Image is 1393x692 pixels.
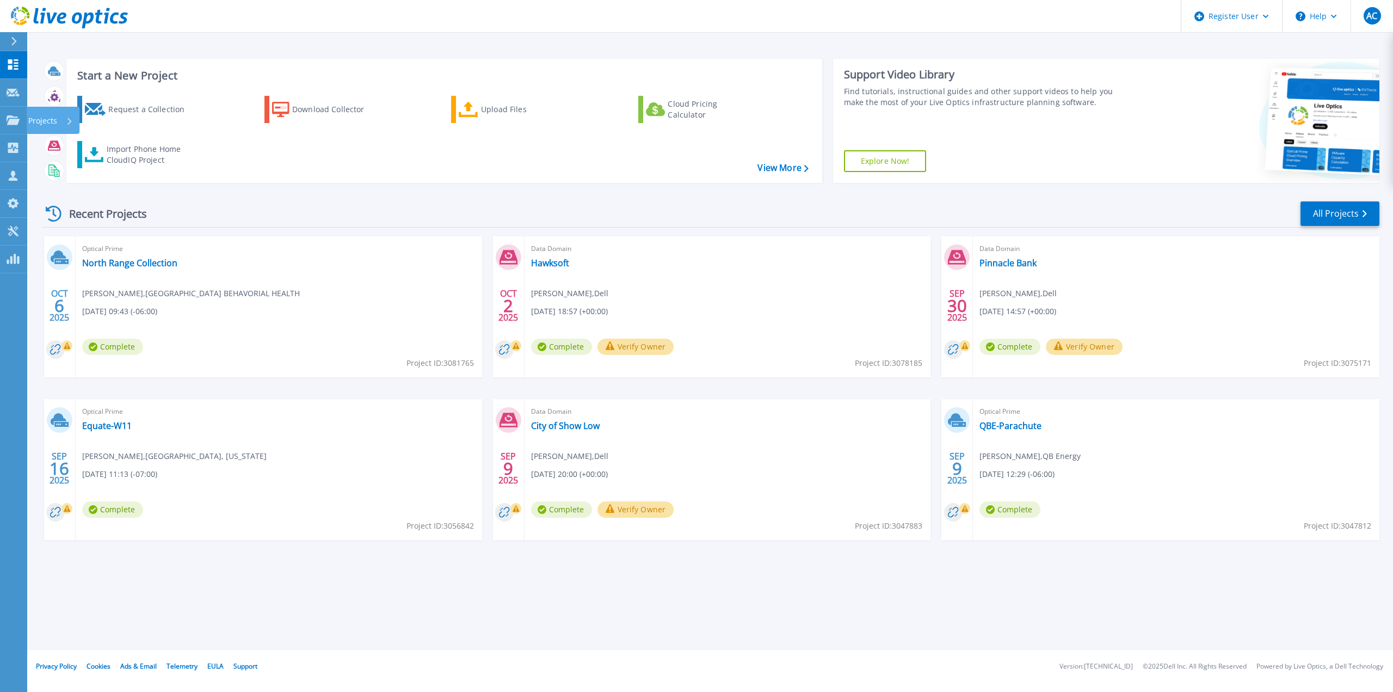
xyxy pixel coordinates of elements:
span: [PERSON_NAME] , [GEOGRAPHIC_DATA] BEHAVORIAL HEALTH [82,287,300,299]
span: 9 [952,464,962,473]
span: Project ID: 3081765 [406,357,474,369]
div: Recent Projects [42,200,162,227]
span: Project ID: 3047812 [1304,520,1371,532]
a: All Projects [1300,201,1379,226]
div: Request a Collection [108,99,195,120]
button: Verify Owner [1046,339,1123,355]
a: North Range Collection [82,258,177,268]
span: Data Domain [979,243,1373,255]
span: [DATE] 18:57 (+00:00) [531,305,608,317]
a: Hawksoft [531,258,569,268]
p: Projects [28,107,57,135]
div: SEP 2025 [49,449,70,488]
div: OCT 2025 [498,286,519,326]
span: [DATE] 12:29 (-06:00) [979,468,1055,480]
span: 2 [503,301,513,310]
span: Data Domain [531,406,924,418]
button: Verify Owner [597,501,674,518]
span: Project ID: 3056842 [406,520,474,532]
a: Explore Now! [844,150,927,172]
span: [PERSON_NAME] , Dell [979,287,1057,299]
div: SEP 2025 [947,286,967,326]
div: Support Video Library [844,68,1126,82]
span: Project ID: 3078185 [855,357,922,369]
a: City of Show Low [531,420,600,431]
span: Data Domain [531,243,924,255]
span: Complete [531,501,592,518]
a: EULA [207,662,224,671]
div: SEP 2025 [498,449,519,488]
button: Verify Owner [597,339,674,355]
span: [PERSON_NAME] , Dell [531,450,608,462]
div: Import Phone Home CloudIQ Project [107,144,192,166]
span: Complete [82,501,143,518]
h3: Start a New Project [77,70,808,82]
a: Support [233,662,257,671]
div: Upload Files [481,99,568,120]
li: © 2025 Dell Inc. All Rights Reserved [1143,663,1247,670]
span: Project ID: 3075171 [1304,357,1371,369]
div: OCT 2025 [49,286,70,326]
span: Complete [82,339,143,355]
span: 6 [54,301,64,310]
span: 9 [503,464,513,473]
span: [DATE] 11:13 (-07:00) [82,468,157,480]
li: Version: [TECHNICAL_ID] [1059,663,1133,670]
span: 16 [50,464,69,473]
span: [DATE] 09:43 (-06:00) [82,305,157,317]
span: [DATE] 20:00 (+00:00) [531,468,608,480]
span: Optical Prime [82,406,476,418]
span: [DATE] 14:57 (+00:00) [979,305,1056,317]
a: Ads & Email [120,662,157,671]
span: Project ID: 3047883 [855,520,922,532]
a: Pinnacle Bank [979,258,1037,268]
a: QBE-Parachute [979,420,1041,431]
div: SEP 2025 [947,449,967,488]
span: Complete [979,501,1040,518]
a: Request a Collection [77,96,199,123]
a: Upload Files [451,96,572,123]
a: Telemetry [167,662,198,671]
a: Equate-W11 [82,420,132,431]
span: Optical Prime [979,406,1373,418]
a: Download Collector [264,96,386,123]
span: Optical Prime [82,243,476,255]
div: Find tutorials, instructional guides and other support videos to help you make the most of your L... [844,86,1126,108]
span: [PERSON_NAME] , Dell [531,287,608,299]
a: View More [757,163,808,173]
a: Cookies [87,662,110,671]
span: Complete [979,339,1040,355]
span: [PERSON_NAME] , [GEOGRAPHIC_DATA], [US_STATE] [82,450,267,462]
span: [PERSON_NAME] , QB Energy [979,450,1081,462]
span: Complete [531,339,592,355]
div: Download Collector [292,99,379,120]
span: 30 [947,301,967,310]
a: Cloud Pricing Calculator [638,96,760,123]
div: Cloud Pricing Calculator [668,99,755,120]
li: Powered by Live Optics, a Dell Technology [1256,663,1383,670]
span: AC [1366,11,1377,20]
a: Privacy Policy [36,662,77,671]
